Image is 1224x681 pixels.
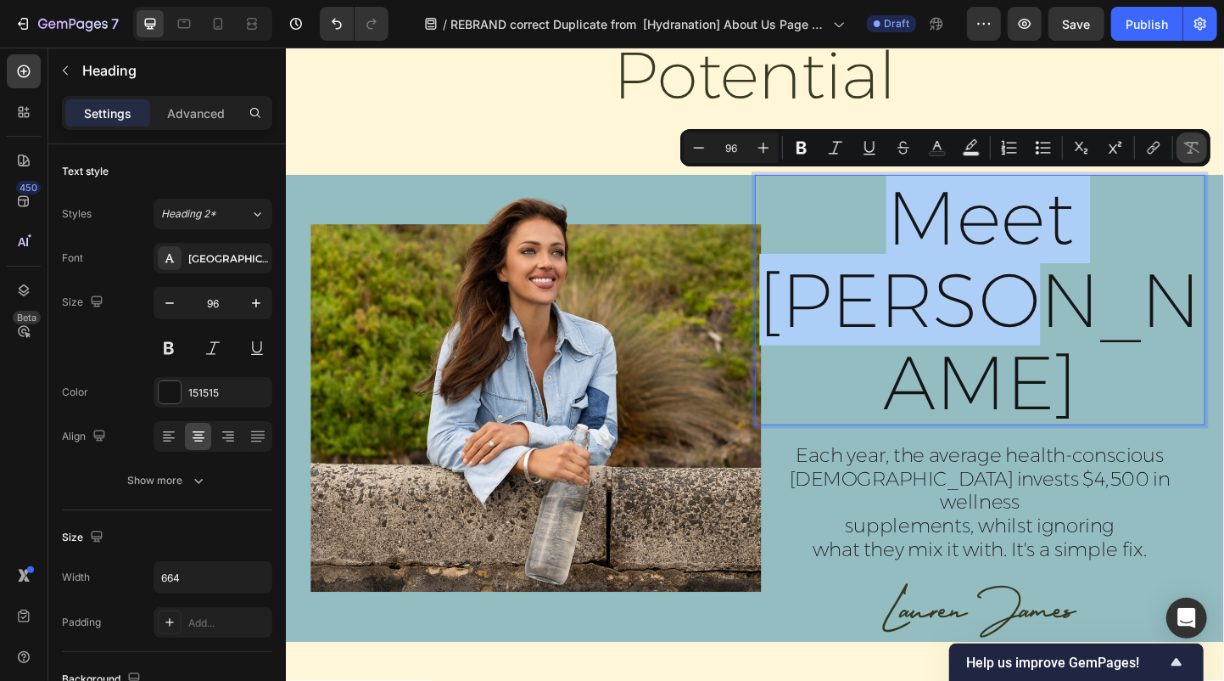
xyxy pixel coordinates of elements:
[13,311,41,324] div: Beta
[966,655,1166,671] span: Help us improve GemPages!
[62,250,83,266] div: Font
[884,16,909,31] span: Draft
[62,164,109,179] div: Text style
[62,465,272,496] button: Show more
[1166,598,1207,639] div: Open Intercom Messenger
[84,104,131,122] p: Settings
[154,199,272,229] button: Heading 2*
[188,386,268,401] div: 151515
[128,472,207,489] div: Show more
[450,15,826,33] span: REBRAND correct Duplicate from [Hydranation] About Us Page TEST
[161,206,216,222] span: Heading 2*
[530,430,976,557] p: Each year, the average health-conscious [DEMOGRAPHIC_DATA] invests $4,500 in wellness supplements...
[16,181,41,194] div: 450
[286,48,1224,681] iframe: Design area
[82,60,265,81] p: Heading
[111,14,119,34] p: 7
[188,616,268,631] div: Add...
[154,562,271,593] input: Auto
[167,104,225,122] p: Advanced
[443,15,447,33] span: /
[62,526,107,549] div: Size
[1063,17,1091,31] span: Save
[509,138,998,411] h2: Rich Text Editor. Editing area: main
[62,385,88,400] div: Color
[1126,15,1168,33] div: Publish
[320,7,388,41] div: Undo/Redo
[62,291,107,314] div: Size
[62,570,90,585] div: Width
[62,425,109,448] div: Align
[62,615,101,630] div: Padding
[1111,7,1182,41] button: Publish
[647,582,859,641] img: gempages_561576823972954992-ca872198-a309-47a1-90d4-6391fe556551.svg
[188,251,268,267] div: [GEOGRAPHIC_DATA]
[7,7,126,41] button: 7
[511,140,996,409] p: Meet [PERSON_NAME]
[966,652,1187,673] button: Show survey - Help us improve GemPages!
[62,206,92,222] div: Styles
[680,129,1210,166] div: Editor contextual toolbar
[1048,7,1104,41] button: Save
